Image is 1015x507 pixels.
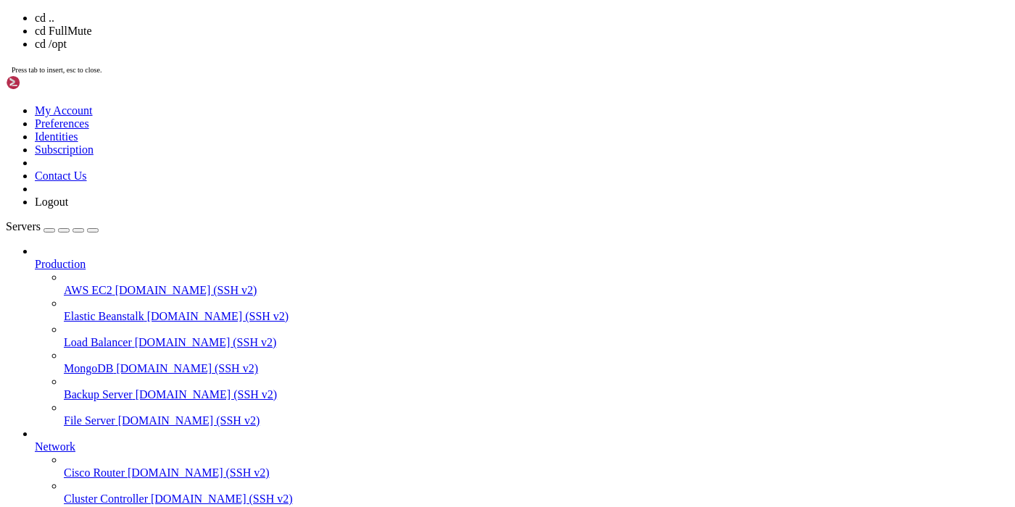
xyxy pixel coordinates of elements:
[64,493,148,505] span: Cluster Controller
[6,54,828,67] x-row: check.py clean_domains.txt domains.txt sites.txt
[6,163,828,175] x-row: root@vm3218422:/opt# rm check.py
[255,103,278,114] span: venv
[64,414,1009,427] a: File Server [DOMAIN_NAME] (SSH v2)
[6,309,828,321] x-row: [detached from 3414506.checkgit]
[6,220,41,232] span: Servers
[12,66,101,74] span: Press tab to insert, esc to close.
[6,18,828,30] x-row: Last login: [DATE] from [TECHNICAL_ID]
[35,143,94,156] a: Subscription
[116,362,258,374] span: [DOMAIN_NAME] (SSH v2)
[64,493,1009,506] a: Cluster Controller [DOMAIN_NAME] (SSH v2)
[6,220,99,232] a: Servers
[64,479,1009,506] li: Cluster Controller [DOMAIN_NAME] (SSH v2)
[35,12,1009,25] li: cd ..
[64,375,1009,401] li: Backup Server [DOMAIN_NAME] (SSH v2)
[6,224,828,236] x-row: There are screens on:
[64,284,1009,297] a: AWS EC2 [DOMAIN_NAME] (SSH v2)
[64,414,115,427] span: File Server
[35,440,75,453] span: Network
[151,493,293,505] span: [DOMAIN_NAME] (SSH v2)
[35,38,1009,51] li: cd /opt
[6,320,828,332] x-row: root@vm3218422:/opt# screen -r services
[147,310,289,322] span: [DOMAIN_NAME] (SSH v2)
[64,310,1009,323] a: Elastic Beanstalk [DOMAIN_NAME] (SSH v2)
[6,296,828,309] x-row: root@vm3218422:/opt# screen -r checkgit
[35,245,1009,427] li: Production
[64,362,1009,375] a: MongoDB [DOMAIN_NAME] (SSH v2)
[64,336,132,348] span: Load Balancer
[6,248,828,260] x-row: 3414140.3414033.gits_scan ([DATE] 11:43:54 PM) (Detached)
[35,117,89,130] a: Preferences
[64,466,1009,479] a: Cisco Router [DOMAIN_NAME] (SSH v2)
[6,284,828,296] x-row: 4 Sockets in /run/screen/S-root.
[6,199,828,211] x-row: [detached from 3414506.checkgit]
[6,67,828,79] x-row: root@vm3218422:/opt# cd FullMute
[6,393,828,406] x-row: root@vm3218422:/opt# cd
[6,30,828,42] x-row: root@vm3218422:~# cd /opt
[35,258,1009,271] a: Production
[35,130,78,143] a: Identities
[64,323,1009,349] li: Load Balancer [DOMAIN_NAME] (SSH v2)
[52,54,70,66] span: cky
[342,54,371,66] span: tools
[64,271,1009,297] li: AWS EC2 [DOMAIN_NAME] (SSH v2)
[64,349,1009,375] li: MongoDB [DOMAIN_NAME] (SSH v2)
[6,139,828,151] x-row: root@vm3218422:/opt# ls
[64,401,1009,427] li: File Server [DOMAIN_NAME] (SSH v2)
[6,345,828,357] x-row: root@vm3218422:/opt# screen -r checkgit
[6,91,52,103] span: FullMute
[6,127,828,139] x-row: root@vm3218422:/opt/FullMute# cd ..
[35,427,1009,506] li: Network
[128,466,270,479] span: [DOMAIN_NAME] (SSH v2)
[35,440,1009,453] a: Network
[64,388,133,401] span: Backup Server
[6,78,828,91] x-row: root@vm3218422:/opt/FullMute# ls
[6,103,828,115] x-row: fullmute_results.db host.txt mywpscan.py wp.txt
[406,151,435,162] span: tools
[6,42,828,54] x-row: root@vm3218422:/opt# ls
[64,466,125,479] span: Cisco Router
[35,104,93,117] a: My Account
[64,297,1009,323] li: Elastic Beanstalk [DOMAIN_NAME] (SSH v2)
[6,151,828,163] x-row: check.py clean_domains.txt domains.txt hosts.txt sites.txt
[6,235,828,248] x-row: 3414506.checkgit ([DATE] 11:53:49 PM) (Detached)
[135,336,277,348] span: [DOMAIN_NAME] (SSH v2)
[35,196,68,208] a: Logout
[35,169,87,182] a: Contact Us
[6,91,828,103] x-row: hosts.txt main.py requirements.txt wordpress_plugins_results.json
[6,332,828,345] x-row: [detached from [DOMAIN_NAME]]
[35,258,86,270] span: Production
[6,369,828,381] x-row: root@vm3218422:/opt# screen -r checkgit
[64,336,1009,349] a: Load Balancer [DOMAIN_NAME] (SSH v2)
[118,414,260,427] span: [DOMAIN_NAME] (SSH v2)
[115,284,257,296] span: [DOMAIN_NAME] (SSH v2)
[64,310,144,322] span: Elastic Beanstalk
[136,388,278,401] span: [DOMAIN_NAME] (SSH v2)
[6,356,828,369] x-row: [detached from 3414506.checkgit]
[6,381,828,393] x-row: [detached from 3414506.checkgit]
[6,272,828,284] x-row: [DOMAIN_NAME] ([DATE] 11:50:35 AM) (Detached)
[6,260,828,272] x-row: 3414033.gits_scan ([DATE] 11:39:52 PM) (Detached)
[6,75,89,90] img: Shellngn
[64,453,1009,479] li: Cisco Router [DOMAIN_NAME] (SSH v2)
[6,175,828,188] x-row: root@vm3218422:/opt# nano check.py
[64,284,112,296] span: AWS EC2
[35,25,1009,38] li: cd FullMute
[52,151,70,162] span: cky
[244,54,290,67] span: FullMute
[64,388,1009,401] a: Backup Server [DOMAIN_NAME] (SSH v2)
[244,151,290,163] span: FullMute
[6,188,828,200] x-row: root@vm3218422:/opt# screen -S checkgit
[64,362,113,374] span: MongoDB
[6,114,828,127] x-row: root@vm3218422:/opt/FullMute# cp hosts.txt /opt
[6,211,828,224] x-row: root@vm3218422:/opt# screen -ls
[153,393,159,406] div: (24, 32)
